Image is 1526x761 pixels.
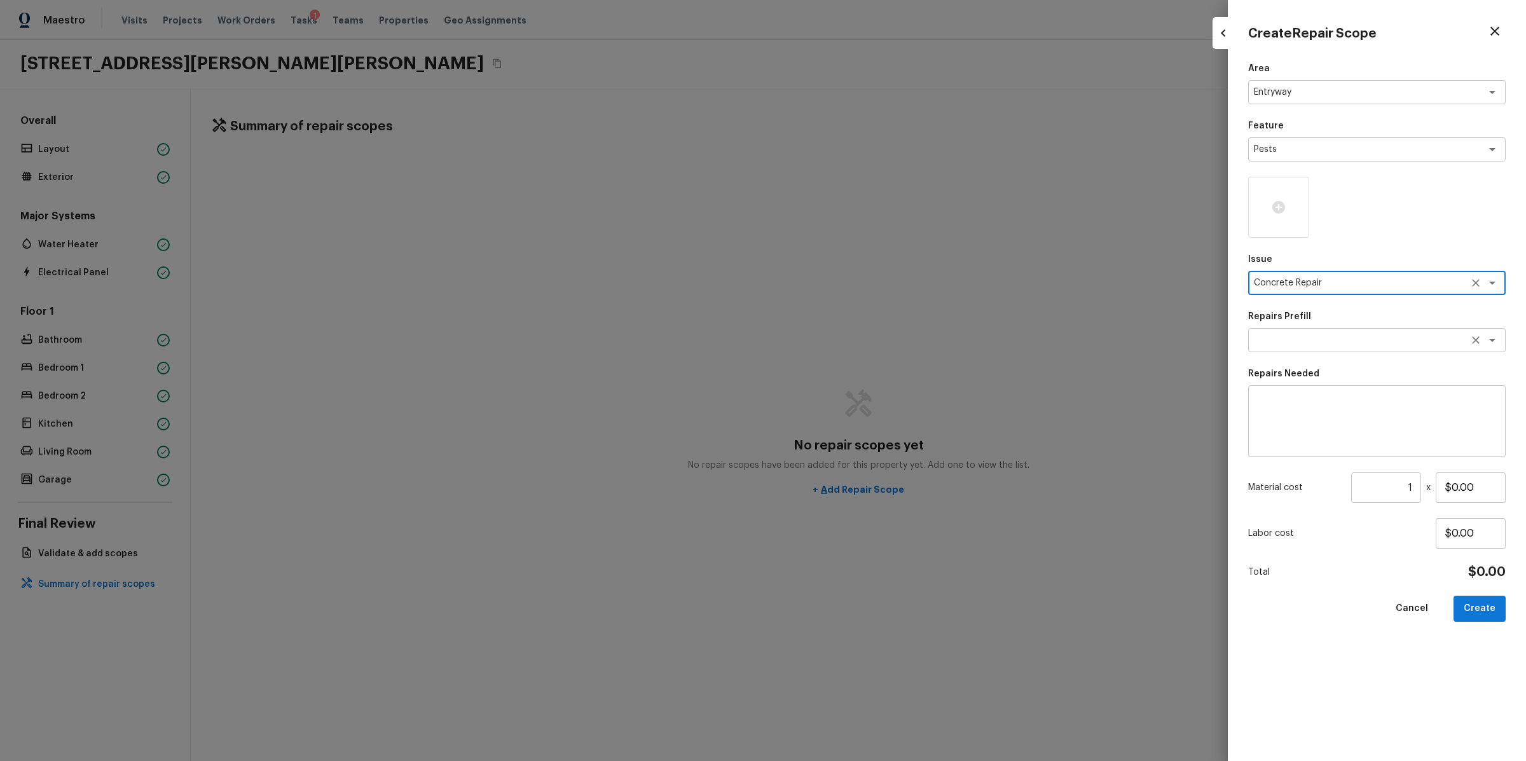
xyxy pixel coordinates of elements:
[1385,596,1438,622] button: Cancel
[1254,277,1464,289] textarea: Concrete Repair
[1248,25,1377,42] h4: Create Repair Scope
[1468,564,1506,580] h4: $0.00
[1467,274,1485,292] button: Clear
[1248,481,1346,494] p: Material cost
[1248,253,1506,266] p: Issue
[1454,596,1506,622] button: Create
[1467,331,1485,349] button: Clear
[1254,143,1464,156] textarea: Pests
[1248,120,1506,132] p: Feature
[1248,527,1436,540] p: Labor cost
[1483,331,1501,349] button: Open
[1483,83,1501,101] button: Open
[1248,310,1506,323] p: Repairs Prefill
[1483,141,1501,158] button: Open
[1248,566,1270,579] p: Total
[1248,367,1506,380] p: Repairs Needed
[1483,274,1501,292] button: Open
[1248,472,1506,503] div: x
[1254,86,1464,99] textarea: Entryway
[1248,62,1506,75] p: Area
